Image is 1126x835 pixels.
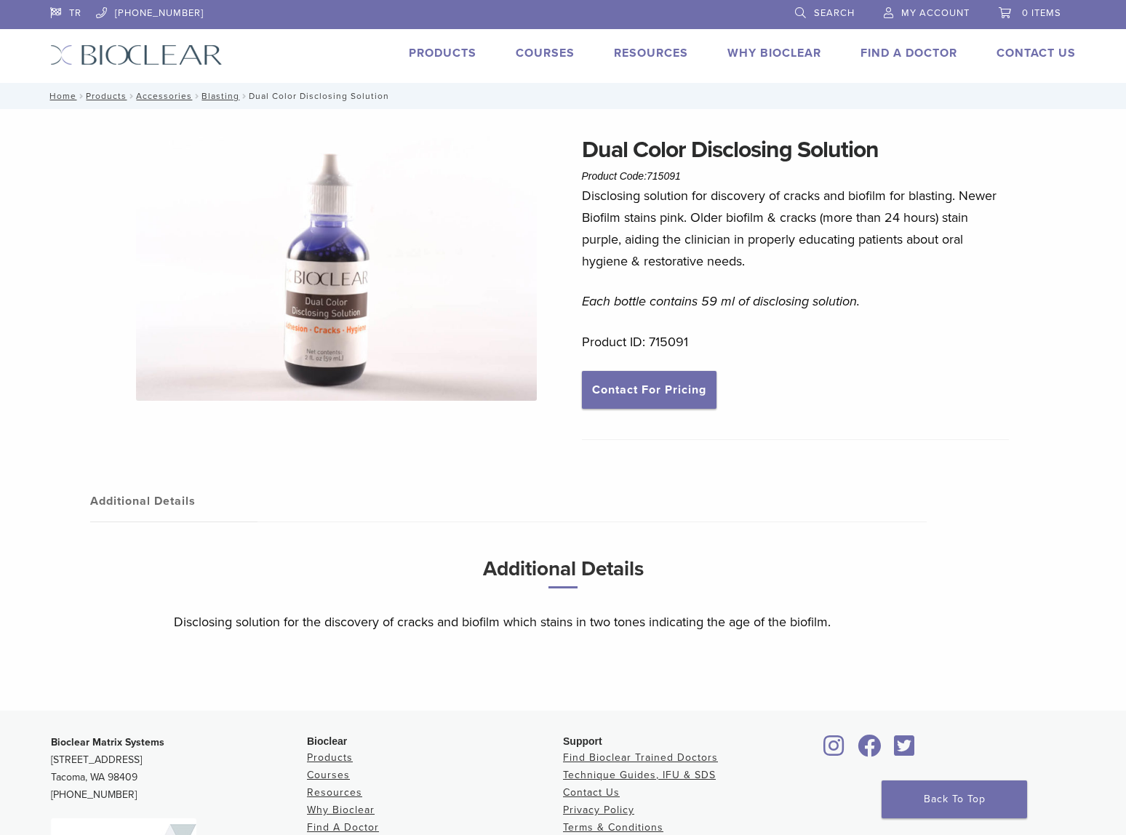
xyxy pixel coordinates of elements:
a: Privacy Policy [563,804,634,816]
a: Bioclear [853,743,886,758]
span: / [192,92,201,100]
a: Find A Doctor [861,46,957,60]
img: Bioclear [50,44,223,65]
a: Terms & Conditions [563,821,663,834]
p: Disclosing solution for discovery of cracks and biofilm for blasting. Newer Biofilm stains pink. ... [582,185,1010,272]
span: Product Code: [582,170,681,182]
span: / [76,92,86,100]
a: Accessories [136,91,192,101]
p: Disclosing solution for the discovery of cracks and biofilm which stains in two tones indicating ... [174,611,952,633]
a: Products [86,91,127,101]
a: Home [45,91,76,101]
a: Contact Us [563,786,620,799]
p: [STREET_ADDRESS] Tacoma, WA 98409 [PHONE_NUMBER] [51,734,307,804]
a: Technique Guides, IFU & SDS [563,769,716,781]
a: Why Bioclear [727,46,821,60]
a: Courses [516,46,575,60]
a: Resources [307,786,362,799]
span: Bioclear [307,735,347,747]
span: / [127,92,136,100]
a: Resources [614,46,688,60]
a: Find Bioclear Trained Doctors [563,751,718,764]
a: Bioclear [819,743,850,758]
span: Search [814,7,855,19]
img: Dual Color Disclosing Solution-1 [136,132,538,401]
nav: Dual Color Disclosing Solution [39,83,1087,109]
a: Additional Details [90,481,257,522]
span: 0 items [1022,7,1061,19]
a: Blasting [201,91,239,101]
span: / [239,92,249,100]
p: Product ID: 715091 [582,331,1010,353]
strong: Bioclear Matrix Systems [51,736,164,748]
em: Each bottle contains 59 ml of disclosing solution. [582,293,860,309]
a: Contact For Pricing [582,371,716,409]
a: Courses [307,769,350,781]
a: Find A Doctor [307,821,379,834]
span: My Account [901,7,970,19]
a: Products [307,751,353,764]
span: Support [563,735,602,747]
h3: Additional Details [174,551,952,600]
a: Why Bioclear [307,804,375,816]
span: 715091 [647,170,681,182]
h1: Dual Color Disclosing Solution [582,132,1010,167]
a: Contact Us [997,46,1076,60]
a: Bioclear [889,743,919,758]
a: Products [409,46,476,60]
a: Back To Top [882,780,1027,818]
